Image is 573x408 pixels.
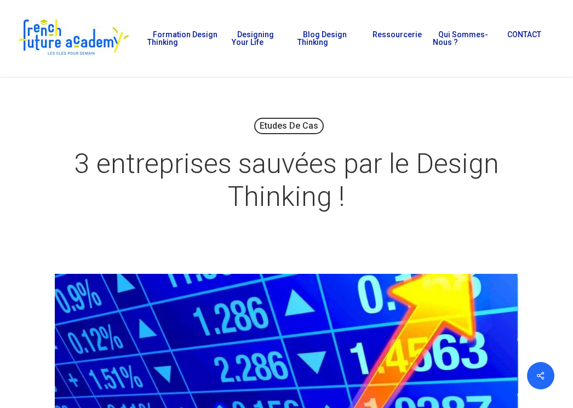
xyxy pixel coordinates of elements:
[507,30,541,39] span: CONTACT
[502,31,541,46] a: CONTACT
[147,30,217,47] span: Formation Design Thinking
[433,31,491,46] a: Qui sommes-nous ?
[147,31,221,46] a: Formation Design Thinking
[373,30,422,39] span: Ressourcerie
[297,30,347,47] span: Blog Design Thinking
[433,30,488,47] span: Qui sommes-nous ?
[232,30,274,47] span: Designing Your Life
[232,31,286,46] a: Designing Your Life
[367,31,422,46] a: Ressourcerie
[49,136,524,224] h1: 3 entreprises sauvées par le Design Thinking !
[297,31,356,46] a: Blog Design Thinking
[254,118,324,134] a: Etudes de cas
[15,16,131,60] img: French Future Academy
